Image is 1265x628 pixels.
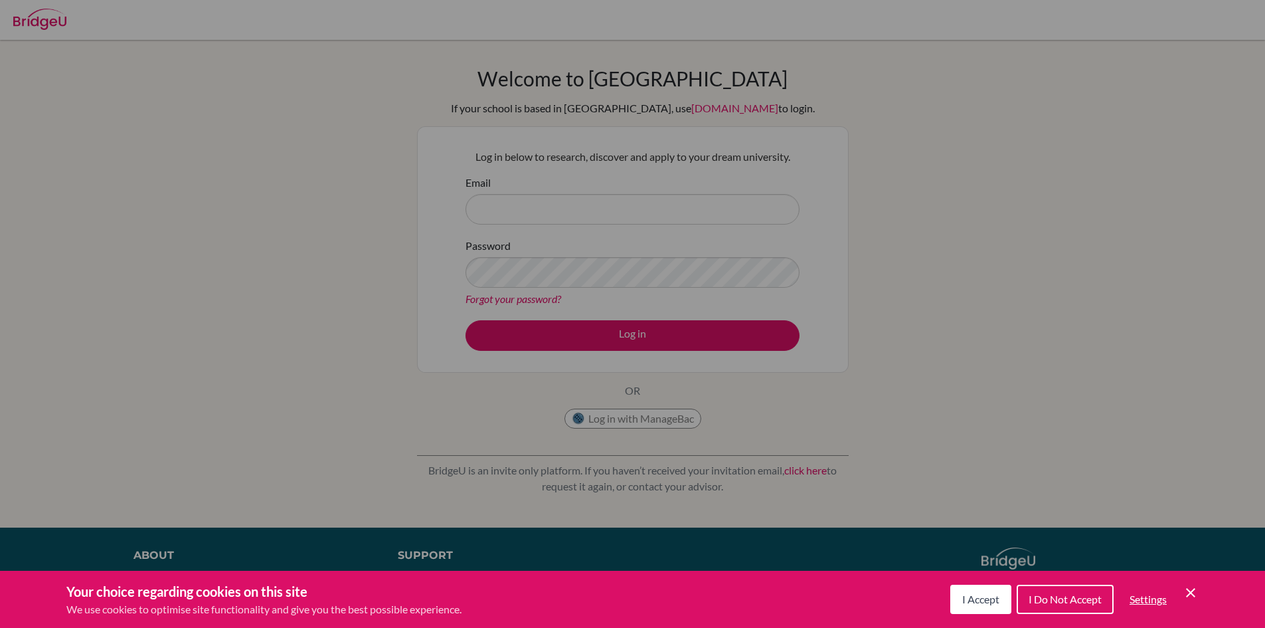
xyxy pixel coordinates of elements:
button: I Do Not Accept [1017,585,1114,614]
button: Settings [1119,586,1177,613]
span: I Accept [962,593,999,605]
button: I Accept [950,585,1011,614]
span: I Do Not Accept [1029,593,1102,605]
button: Save and close [1183,585,1199,601]
p: We use cookies to optimise site functionality and give you the best possible experience. [66,601,462,617]
h3: Your choice regarding cookies on this site [66,581,462,601]
span: Settings [1130,593,1167,605]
